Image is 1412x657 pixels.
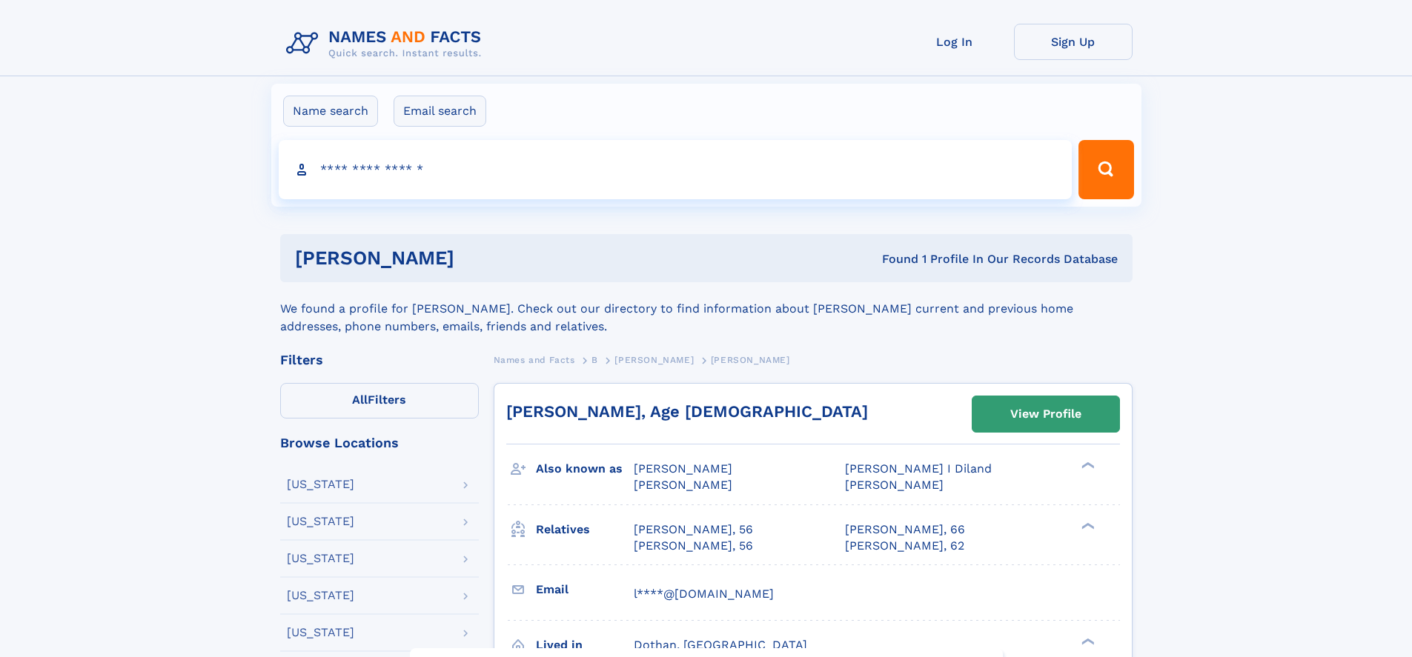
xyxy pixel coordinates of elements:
[536,517,634,542] h3: Relatives
[634,461,732,476] span: [PERSON_NAME]
[536,577,634,602] h3: Email
[1078,636,1096,646] div: ❯
[287,590,354,601] div: [US_STATE]
[845,521,965,538] a: [PERSON_NAME], 66
[352,393,368,407] span: All
[295,249,669,267] h1: [PERSON_NAME]
[634,521,753,538] a: [PERSON_NAME], 56
[711,355,790,365] span: [PERSON_NAME]
[614,355,694,365] span: [PERSON_NAME]
[494,350,575,369] a: Names and Facts
[591,355,598,365] span: B
[280,24,494,64] img: Logo Names and Facts
[283,96,378,127] label: Name search
[1078,140,1133,199] button: Search Button
[536,456,634,481] h3: Also known as
[845,478,944,492] span: [PERSON_NAME]
[1078,461,1096,470] div: ❯
[287,627,354,638] div: [US_STATE]
[845,538,964,554] a: [PERSON_NAME], 62
[614,350,694,369] a: [PERSON_NAME]
[591,350,598,369] a: B
[287,478,354,490] div: [US_STATE]
[287,553,354,564] div: [US_STATE]
[280,383,479,418] label: Filters
[972,396,1119,432] a: View Profile
[668,251,1118,267] div: Found 1 Profile In Our Records Database
[845,461,992,476] span: [PERSON_NAME] I Diland
[634,478,732,492] span: [PERSON_NAME]
[506,402,868,421] a: [PERSON_NAME], Age [DEMOGRAPHIC_DATA]
[287,516,354,527] div: [US_STATE]
[279,140,1073,199] input: search input
[280,353,479,367] div: Filters
[895,24,1014,60] a: Log In
[280,436,479,450] div: Browse Locations
[1010,397,1081,431] div: View Profile
[280,282,1133,336] div: We found a profile for [PERSON_NAME]. Check out our directory to find information about [PERSON_N...
[1078,521,1096,530] div: ❯
[634,538,753,554] a: [PERSON_NAME], 56
[394,96,486,127] label: Email search
[634,638,807,652] span: Dothan, [GEOGRAPHIC_DATA]
[1014,24,1133,60] a: Sign Up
